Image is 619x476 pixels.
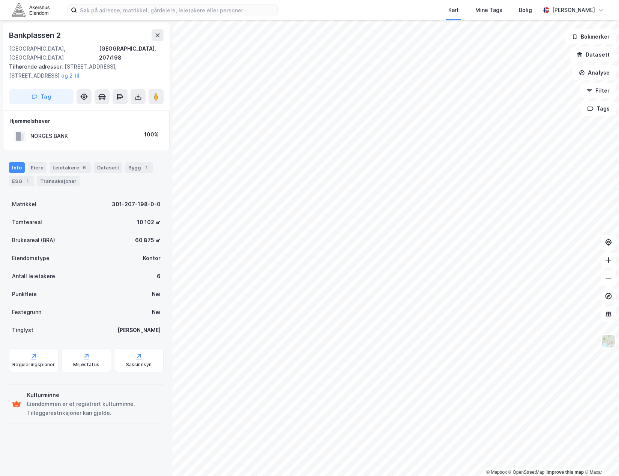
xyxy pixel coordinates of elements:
div: Punktleie [12,290,37,299]
div: Datasett [94,162,122,173]
div: NORGES BANK [30,132,68,141]
div: Kart [448,6,459,15]
div: Kontor [143,254,161,263]
div: Info [9,162,25,173]
a: OpenStreetMap [508,470,545,475]
input: Søk på adresse, matrikkel, gårdeiere, leietakere eller personer [77,4,277,16]
button: Analyse [572,65,616,80]
div: Hjemmelshaver [9,117,163,126]
div: 1 [24,177,31,185]
div: 1 [143,164,150,171]
div: Mine Tags [475,6,502,15]
div: 301-207-198-0-0 [112,200,161,209]
div: Tomteareal [12,218,42,227]
div: Reguleringsplaner [12,362,55,368]
iframe: Chat Widget [581,440,619,476]
a: Mapbox [486,470,507,475]
div: Leietakere [50,162,91,173]
div: Nei [152,308,161,317]
div: 6 [81,164,88,171]
div: Nei [152,290,161,299]
div: Eiendomstype [12,254,50,263]
button: Tag [9,89,74,104]
div: Bolig [519,6,532,15]
img: akershus-eiendom-logo.9091f326c980b4bce74ccdd9f866810c.svg [12,3,50,16]
div: Bruksareal (BRA) [12,236,55,245]
button: Tags [581,101,616,116]
div: Festegrunn [12,308,41,317]
div: [STREET_ADDRESS], [STREET_ADDRESS] [9,62,158,80]
a: Improve this map [547,470,584,475]
img: Z [601,334,616,348]
div: Bygg [125,162,153,173]
div: Transaksjoner [37,176,80,186]
div: Matrikkel [12,200,36,209]
div: Antall leietakere [12,272,55,281]
div: ESG [9,176,34,186]
div: Eiere [28,162,47,173]
div: [GEOGRAPHIC_DATA], 207/198 [99,44,164,62]
div: Kontrollprogram for chat [581,440,619,476]
div: [GEOGRAPHIC_DATA], [GEOGRAPHIC_DATA] [9,44,99,62]
div: Bankplassen 2 [9,29,62,41]
button: Filter [580,83,616,98]
div: Tinglyst [12,326,33,335]
span: Tilhørende adresser: [9,63,65,70]
div: Kulturminne [27,391,161,400]
button: Bokmerker [565,29,616,44]
button: Datasett [570,47,616,62]
div: 6 [157,272,161,281]
div: Eiendommen er et registrert kulturminne. Tilleggsrestriksjoner kan gjelde. [27,400,161,418]
div: Saksinnsyn [126,362,152,368]
div: [PERSON_NAME] [552,6,595,15]
div: [PERSON_NAME] [117,326,161,335]
div: 100% [144,130,159,139]
div: Miljøstatus [73,362,99,368]
div: 10 102 ㎡ [137,218,161,227]
div: 60 875 ㎡ [135,236,161,245]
